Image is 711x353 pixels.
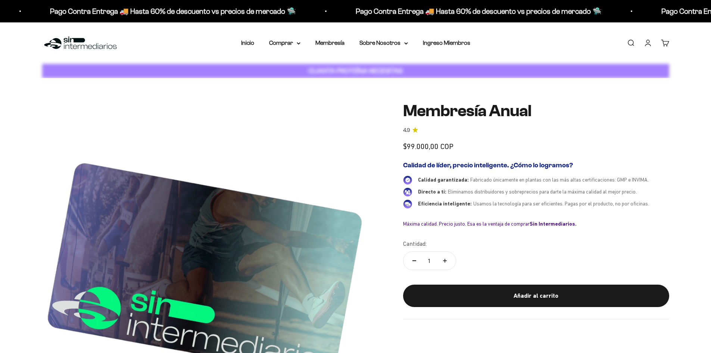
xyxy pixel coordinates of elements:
[418,189,446,195] span: Directo a ti:
[241,40,254,46] a: Inicio
[403,140,453,152] sale-price: $99.000,00 COP
[434,252,456,270] button: Aumentar cantidad
[403,239,427,249] label: Cantidad:
[359,38,408,48] summary: Sobre Nosotros
[418,291,654,301] div: Añadir al carrito
[448,189,637,195] span: Eliminamos distribuidores y sobreprecios para darte la máxima calidad al mejor precio.
[403,176,412,185] img: Calidad garantizada
[403,126,410,134] span: 4.9
[403,252,425,270] button: Reducir cantidad
[470,177,649,183] span: Fabricado únicamente en plantas con las más altas certificaciones: GMP e INVIMA.
[403,102,669,120] h1: Membresía Anual
[353,5,599,17] p: Pago Contra Entrega 🚚 Hasta 60% de descuento vs precios de mercado 🛸
[269,38,300,48] summary: Comprar
[403,285,669,307] button: Añadir al carrito
[315,40,344,46] a: Membresía
[403,161,669,170] h2: Calidad de líder, precio inteligente. ¿Cómo lo logramos?
[403,188,412,196] img: Directo a ti
[418,177,469,183] span: Calidad garantizada:
[403,199,412,208] img: Eficiencia inteligente
[47,5,293,17] p: Pago Contra Entrega 🚚 Hasta 60% de descuento vs precios de mercado 🛸
[473,201,649,207] span: Usamos la tecnología para ser eficientes. Pagas por el producto, no por oficinas.
[403,220,669,227] div: Máxima calidad. Precio justo. Esa es la ventaja de comprar
[308,67,403,75] strong: CUANTA PROTEÍNA NECESITAS
[530,221,577,227] b: Sin Intermediarios.
[418,201,472,207] span: Eficiencia inteligente:
[403,126,669,134] a: 4.94.9 de 5.0 estrellas
[423,40,470,46] a: Ingreso Miembros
